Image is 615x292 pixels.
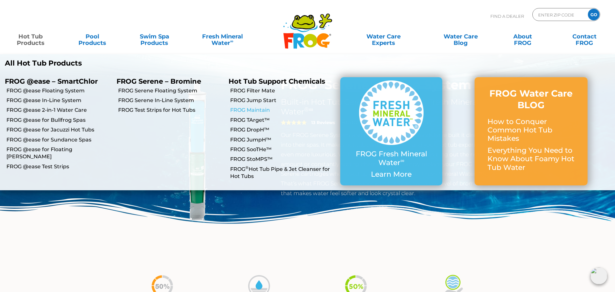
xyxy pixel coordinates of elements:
[5,59,303,68] a: All Hot Tub Products
[230,156,335,163] a: FROG StoMPS™
[538,10,581,19] input: Zip Code Form
[353,80,429,182] a: FROG Fresh Mineral Water∞ Learn More
[230,166,335,180] a: FROG®Hot Tub Pipe & Jet Cleanser for Hot Tubs
[230,38,233,44] sup: ∞
[117,77,219,85] p: FROG Serene – Bromine
[487,88,575,111] h3: FROG Water Care BLOG
[498,30,547,43] a: AboutFROG
[6,117,112,124] a: FROG @ease for Bullfrog Spas
[400,157,404,164] sup: ∞
[353,170,429,179] p: Learn More
[230,126,335,133] a: FROG DropH™
[6,146,112,161] a: FROG @ease for Floating [PERSON_NAME]
[192,30,252,43] a: Fresh MineralWater∞
[229,77,325,85] a: Hot Tub Support Chemicals
[6,30,55,43] a: Hot TubProducts
[487,146,575,172] p: Everything You Need to Know About Foamy Hot Tub Water
[6,87,112,94] a: FROG @ease Floating System
[5,77,107,85] p: FROG @ease – SmartChlor
[230,136,335,143] a: FROG JumpH™
[487,118,575,143] p: How to Conquer Common Hot Tub Mistakes
[130,30,179,43] a: Swim SpaProducts
[118,87,223,94] a: FROG Serene Floating System
[6,107,112,114] a: FROG @ease 2-in-1 Water Care
[6,126,112,133] a: FROG @ease for Jacuzzi Hot Tubs
[230,117,335,124] a: FROG TArget™
[230,97,335,104] a: FROG Jump Start
[68,30,117,43] a: PoolProducts
[230,107,335,114] a: FROG Maintain
[6,163,112,170] a: FROG @ease Test Strips
[436,30,485,43] a: Water CareBlog
[487,88,575,175] a: FROG Water Care BLOG How to Conquer Common Hot Tub Mistakes Everything You Need to Know About Foa...
[245,165,249,170] sup: ®
[230,87,335,94] a: FROG Filter Mate
[118,107,223,114] a: FROG Test Strips for Hot Tubs
[560,30,609,43] a: ContactFROG
[230,146,335,153] a: FROG SooTHe™
[588,9,600,20] input: GO
[590,267,607,284] img: openIcon
[490,8,524,24] p: Find A Dealer
[6,97,112,104] a: FROG @ease In-Line System
[353,150,429,167] p: FROG Fresh Mineral Water
[6,136,112,143] a: FROG @ease for Sundance Spas
[344,30,423,43] a: Water CareExperts
[118,97,223,104] a: FROG Serene In-Line System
